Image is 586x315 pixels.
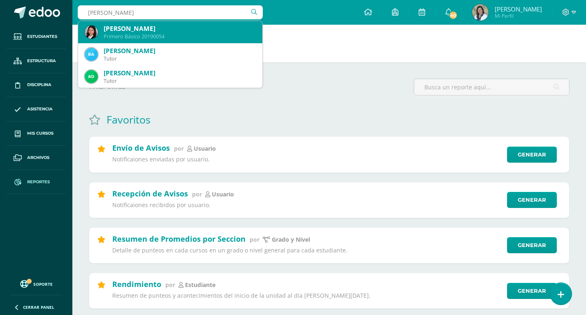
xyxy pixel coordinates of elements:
[112,189,188,198] h2: Recepción de Avisos
[112,156,502,163] p: Notificaiones enviadas por usuario.
[27,130,53,137] span: Mis cursos
[7,49,66,73] a: Estructura
[272,236,310,243] p: Grado y Nivel
[212,191,234,198] p: Usuario
[507,283,557,299] a: Generar
[7,73,66,98] a: Disciplina
[7,121,66,146] a: Mis cursos
[472,4,489,21] img: ddd9173603c829309f2e28ae9f8beb11.png
[78,5,263,19] input: Busca un usuario...
[507,147,557,163] a: Generar
[23,304,54,310] span: Cerrar panel
[414,79,569,95] input: Busca un reporte aquí...
[7,25,66,49] a: Estudiantes
[112,292,502,299] p: Resumen de punteos y acontecimientos del inicio de la unidad al día [PERSON_NAME][DATE].
[27,154,49,161] span: Archivos
[112,143,170,153] h2: Envío de Avisos
[112,279,161,289] h2: Rendimiento
[507,237,557,253] a: Generar
[194,145,216,152] p: Usuario
[104,33,256,40] div: Primero Básico 20190054
[104,69,256,77] div: [PERSON_NAME]
[7,146,66,170] a: Archivos
[107,112,151,126] h1: Favoritos
[495,12,542,19] span: Mi Perfil
[112,201,502,209] p: Notificaiones recibidos por usuario.
[85,26,98,39] img: c80106f381e3b0861f40f69dc4c4b64b.png
[7,97,66,121] a: Asistencia
[85,70,98,83] img: 53193addcd596624107e746766188fbc.png
[185,281,215,289] p: estudiante
[165,281,175,289] span: por
[507,192,557,208] a: Generar
[85,48,98,61] img: 2f259423868a27a5f99096713c065f02.png
[174,145,184,152] span: por
[449,11,458,20] span: 40
[7,170,66,194] a: Reportes
[27,82,51,88] span: Disciplina
[27,33,57,40] span: Estudiantes
[495,5,542,13] span: [PERSON_NAME]
[104,77,256,84] div: Tutor
[112,234,246,244] h2: Resumen de Promedios por Seccion
[27,58,56,64] span: Estructura
[10,278,63,289] a: Soporte
[104,24,256,33] div: [PERSON_NAME]
[250,236,259,243] span: por
[27,179,50,185] span: Reportes
[192,190,202,198] span: por
[112,247,502,254] p: Detalle de punteos en cada cursos en un grado o nivel general para cada estudiante.
[27,106,53,112] span: Asistencia
[33,281,53,287] span: Soporte
[104,47,256,55] div: [PERSON_NAME]
[104,55,256,62] div: Tutor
